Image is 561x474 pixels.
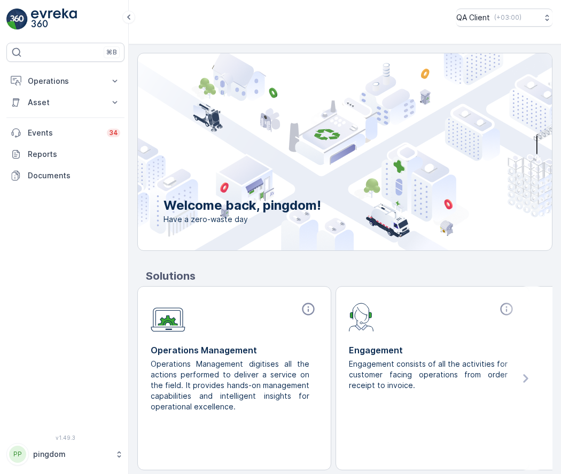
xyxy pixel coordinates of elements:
img: city illustration [90,53,552,250]
a: Documents [6,165,124,186]
p: 34 [109,129,118,137]
p: ( +03:00 ) [494,13,521,22]
img: logo_light-DOdMpM7g.png [31,9,77,30]
p: Engagement consists of all the activities for customer facing operations from order receipt to in... [349,359,508,391]
p: Operations Management [151,344,318,357]
p: Operations Management digitises all the actions performed to deliver a service on the field. It p... [151,359,309,412]
p: Documents [28,170,120,181]
p: ⌘B [106,48,117,57]
p: Welcome back, pingdom! [163,197,321,214]
p: pingdom [33,449,110,460]
button: QA Client(+03:00) [456,9,552,27]
span: Have a zero-waste day [163,214,321,225]
p: Operations [28,76,103,86]
a: Reports [6,144,124,165]
p: Reports [28,149,120,160]
p: Asset [28,97,103,108]
img: module-icon [151,302,185,332]
p: Solutions [146,268,552,284]
button: Operations [6,70,124,92]
button: PPpingdom [6,443,124,465]
img: module-icon [349,302,374,331]
p: Events [28,128,100,138]
img: logo [6,9,28,30]
a: Events34 [6,122,124,144]
div: PP [9,446,26,463]
span: v 1.49.3 [6,434,124,441]
button: Asset [6,92,124,113]
p: QA Client [456,12,490,23]
p: Engagement [349,344,516,357]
